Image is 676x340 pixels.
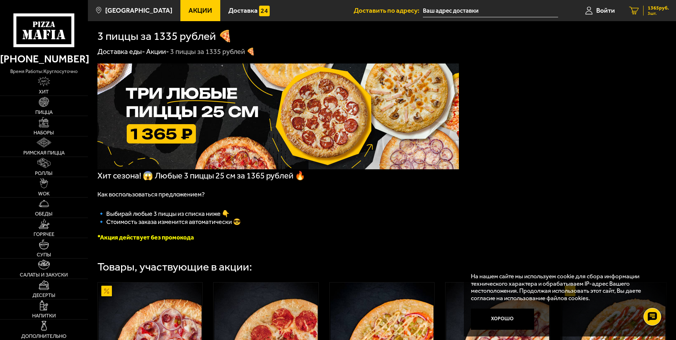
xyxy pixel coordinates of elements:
div: 3 пиццы за 1335 рублей 🍕 [170,47,255,56]
span: Войти [596,7,615,14]
span: 🔹﻿ Выбирай любые 3 пиццы из списка ниже 👇 [97,210,229,218]
span: Супы [37,252,51,257]
span: Горячее [34,232,54,237]
span: Роллы [35,171,53,176]
span: Дополнительно [21,334,66,339]
img: 1024x1024 [97,63,459,169]
a: Доставка еды- [97,47,145,56]
span: Пицца [35,110,53,115]
span: Салаты и закуски [20,272,68,277]
span: Как воспользоваться предложением? [97,190,205,198]
span: Обеды [35,211,53,216]
p: На нашем сайте мы используем cookie для сбора информации технического характера и обрабатываем IP... [471,273,656,302]
span: 3 шт. [648,11,669,16]
span: Хит сезона! 😱 Любые 3 пиццы 25 см за 1365 рублей 🔥 [97,171,305,181]
span: Хит [39,89,49,94]
span: Доставить по адресу: [354,7,423,14]
span: [GEOGRAPHIC_DATA] [105,7,172,14]
img: 15daf4d41897b9f0e9f617042186c801.svg [259,6,270,16]
span: 🔹 Стоимость заказа изменится автоматически 😎 [97,218,241,226]
span: WOK [38,191,50,196]
span: Акции [189,7,212,14]
span: Напитки [32,313,56,318]
span: 1365 руб. [648,6,669,11]
img: Акционный [101,286,112,296]
button: Хорошо [471,309,534,330]
span: Десерты [32,293,55,298]
input: Ваш адрес доставки [423,4,558,17]
h1: 3 пиццы за 1335 рублей 🍕 [97,31,232,42]
span: Наборы [34,130,54,135]
a: Акции- [146,47,169,56]
font: *Акция действует без промокода [97,233,194,241]
span: Доставка [228,7,258,14]
span: Римская пицца [23,150,65,155]
div: Товары, участвующие в акции: [97,261,252,273]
